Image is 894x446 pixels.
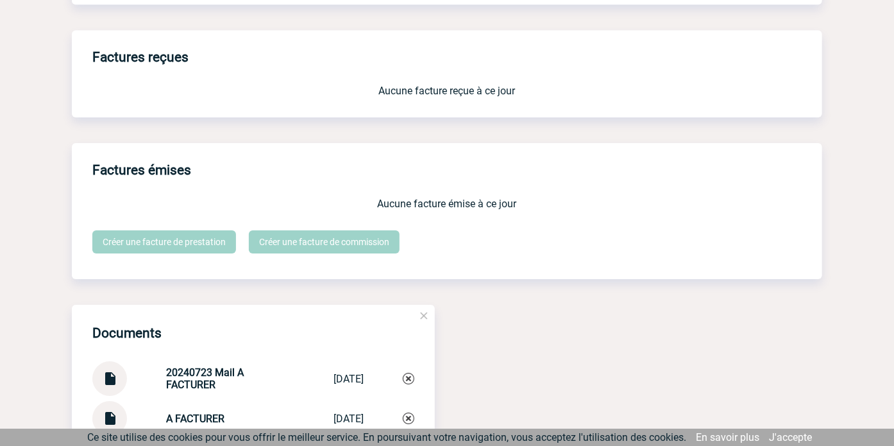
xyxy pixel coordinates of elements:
h3: Factures émises [92,153,822,187]
span: Ce site utilise des cookies pour vous offrir le meilleur service. En poursuivant votre navigation... [87,431,686,443]
h4: Documents [92,325,162,341]
h3: Factures reçues [92,40,822,74]
strong: 20240723 Mail A FACTURER [166,366,244,391]
div: [DATE] [333,413,364,425]
img: Supprimer [403,413,414,424]
a: Créer une facture de prestation [92,230,236,253]
a: Créer une facture de commission [249,230,400,253]
a: J'accepte [769,431,812,443]
div: [DATE] [333,373,364,385]
img: close.png [418,310,430,322]
p: Aucune facture reçue à ce jour [92,85,802,97]
strong: A FACTURER [166,413,224,425]
a: En savoir plus [696,431,759,443]
p: Aucune facture émise à ce jour [92,198,802,210]
img: Supprimer [403,373,414,384]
